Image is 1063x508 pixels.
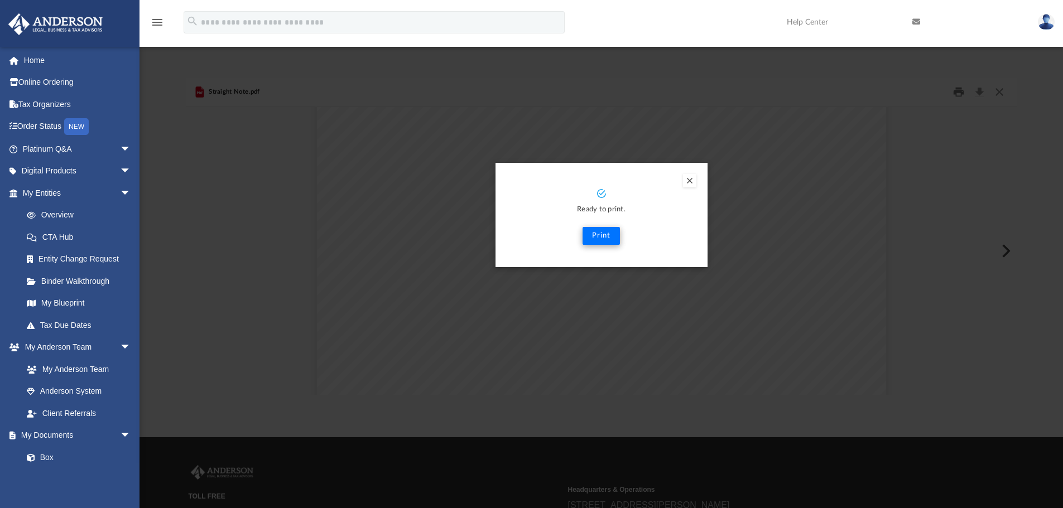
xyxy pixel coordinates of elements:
[8,160,148,182] a: Digital Productsarrow_drop_down
[151,21,164,29] a: menu
[583,227,620,245] button: Print
[1038,14,1055,30] img: User Pic
[16,446,137,468] a: Box
[16,270,148,292] a: Binder Walkthrough
[64,118,89,135] div: NEW
[8,424,142,447] a: My Documentsarrow_drop_down
[507,204,696,216] p: Ready to print.
[16,248,148,270] a: Entity Change Request
[16,402,142,424] a: Client Referrals
[16,204,148,226] a: Overview
[16,314,148,336] a: Tax Due Dates
[16,468,142,491] a: Meeting Minutes
[8,336,142,359] a: My Anderson Teamarrow_drop_down
[120,138,142,161] span: arrow_drop_down
[8,182,148,204] a: My Entitiesarrow_drop_down
[120,336,142,359] span: arrow_drop_down
[120,182,142,205] span: arrow_drop_down
[8,93,148,115] a: Tax Organizers
[8,138,148,160] a: Platinum Q&Aarrow_drop_down
[186,15,199,27] i: search
[16,226,148,248] a: CTA Hub
[16,358,137,380] a: My Anderson Team
[8,115,148,138] a: Order StatusNEW
[8,71,148,94] a: Online Ordering
[16,380,142,403] a: Anderson System
[186,78,1017,395] div: Preview
[151,16,164,29] i: menu
[120,424,142,447] span: arrow_drop_down
[16,292,142,315] a: My Blueprint
[5,13,106,35] img: Anderson Advisors Platinum Portal
[8,49,148,71] a: Home
[120,160,142,183] span: arrow_drop_down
